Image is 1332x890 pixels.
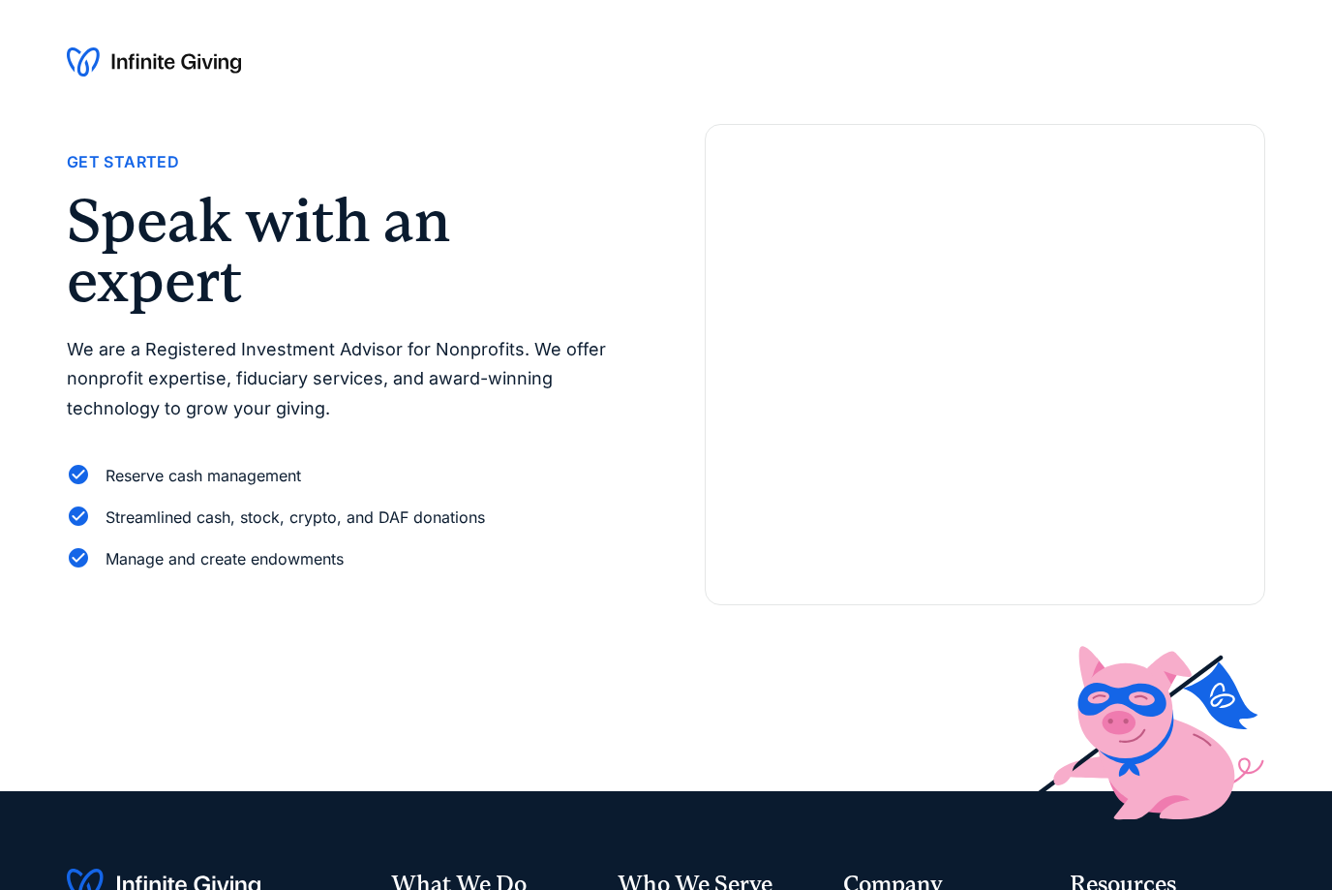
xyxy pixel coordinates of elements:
h2: Speak with an expert [67,191,627,312]
div: Streamlined cash, stock, crypto, and DAF donations [106,505,485,531]
p: We are a Registered Investment Advisor for Nonprofits. We offer nonprofit expertise, fiduciary se... [67,335,627,424]
iframe: Form 0 [737,187,1233,573]
div: Reserve cash management [106,463,301,489]
div: Manage and create endowments [106,546,344,572]
div: Get Started [67,149,179,175]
